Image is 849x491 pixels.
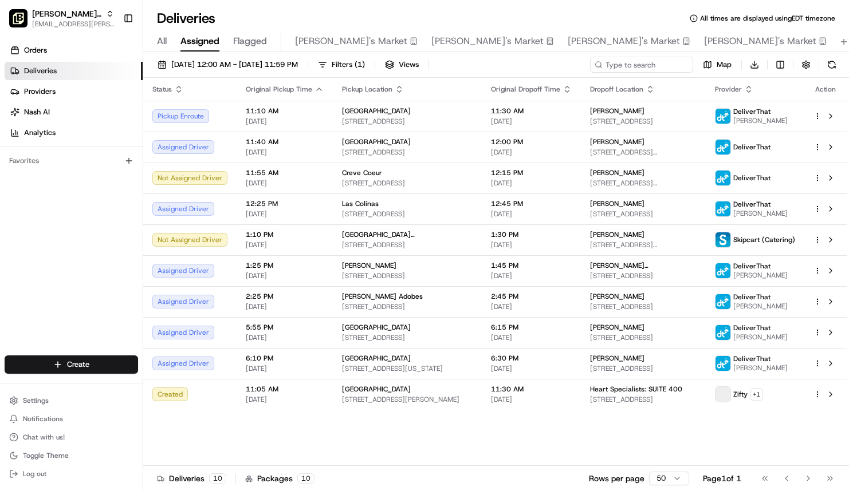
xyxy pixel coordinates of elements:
span: Views [399,60,419,70]
span: [DATE] [491,271,572,280]
span: DeliverThat [733,142,771,152]
span: [DATE] [246,271,324,280]
span: [STREET_ADDRESS] [342,148,473,157]
span: DeliverThat [733,292,771,302]
span: [DATE] [491,302,572,311]
img: profile_deliverthat_partner.png [716,140,730,155]
span: [STREET_ADDRESS] [590,271,697,280]
span: [DATE] [491,209,572,219]
span: [STREET_ADDRESS][PERSON_NAME] [342,395,473,404]
span: [GEOGRAPHIC_DATA] [342,106,411,116]
span: [STREET_ADDRESS][PERSON_NAME] [590,148,697,157]
span: Original Dropoff Time [491,85,560,94]
button: Settings [5,393,138,409]
img: profile_deliverthat_partner.png [716,109,730,124]
div: 10 [297,473,315,484]
span: [STREET_ADDRESS] [342,117,473,126]
span: [DATE] [491,148,572,157]
span: [PERSON_NAME] [590,168,644,177]
span: 6:30 PM [491,354,572,363]
span: Map [717,60,732,70]
span: Providers [24,86,56,97]
span: [DATE] [246,333,324,342]
button: Create [5,355,138,374]
span: 12:25 PM [246,199,324,208]
span: Chat with us! [23,433,65,442]
span: [PERSON_NAME] [733,116,788,125]
button: [EMAIL_ADDRESS][PERSON_NAME][DOMAIN_NAME] [32,19,114,29]
button: Log out [5,466,138,482]
span: [DATE] [246,179,324,188]
button: [DATE] 12:00 AM - [DATE] 11:59 PM [152,57,303,73]
button: Pei Wei Parent Org[PERSON_NAME] Parent Org[EMAIL_ADDRESS][PERSON_NAME][DOMAIN_NAME] [5,5,119,32]
span: All times are displayed using EDT timezone [700,14,835,23]
span: [STREET_ADDRESS] [590,333,697,342]
h1: Deliveries [157,9,215,27]
img: profile_deliverthat_partner.png [716,325,730,340]
span: Status [152,85,172,94]
span: [DATE] [246,302,324,311]
span: [PERSON_NAME] [590,106,644,116]
span: [PERSON_NAME] [733,271,788,280]
button: Toggle Theme [5,448,138,464]
span: Deliveries [24,66,57,76]
span: [GEOGRAPHIC_DATA] [342,354,411,363]
span: [PERSON_NAME] [590,323,644,332]
div: Page 1 of 1 [703,473,741,484]
button: Chat with us! [5,429,138,445]
span: 11:55 AM [246,168,324,177]
span: [DATE] [491,333,572,342]
button: Filters(1) [313,57,370,73]
div: Packages [245,473,315,484]
span: [GEOGRAPHIC_DATA] [342,323,411,332]
span: Filters [332,60,365,70]
span: Heart Specialists: SUITE 400 [590,385,682,394]
a: Orders [5,41,143,60]
span: [STREET_ADDRESS][PERSON_NAME] [590,179,697,188]
button: [PERSON_NAME] Parent Org [32,8,101,19]
span: [DATE] 12:00 AM - [DATE] 11:59 PM [171,60,298,70]
span: [PERSON_NAME]'s Market [295,34,407,48]
span: [STREET_ADDRESS] [590,209,697,219]
span: Original Pickup Time [246,85,312,94]
span: ( 1 ) [355,60,365,70]
span: DeliverThat [733,107,771,116]
span: Orders [24,45,47,56]
div: Deliveries [157,473,226,484]
span: [PERSON_NAME] [590,354,644,363]
span: [PERSON_NAME]'s Market [568,34,680,48]
span: Assigned [180,34,219,48]
span: [PERSON_NAME]'s Market [704,34,816,48]
button: Map [698,57,737,73]
span: 11:40 AM [246,137,324,146]
span: [STREET_ADDRESS] [590,302,697,311]
span: Create [67,359,89,370]
span: [DATE] [246,364,324,373]
img: profile_skipcart_partner.png [716,232,730,247]
span: [STREET_ADDRESS] [342,302,473,311]
span: Creve Coeur [342,168,382,177]
span: [GEOGRAPHIC_DATA] ([GEOGRAPHIC_DATA]) [342,230,473,239]
span: [GEOGRAPHIC_DATA] [342,137,411,146]
span: [DATE] [246,117,324,126]
span: Notifications [23,414,63,423]
img: profile_deliverthat_partner.png [716,171,730,185]
span: [PERSON_NAME] [733,363,788,373]
span: [PERSON_NAME] [590,230,644,239]
span: [STREET_ADDRESS] [342,333,473,342]
span: [STREET_ADDRESS][PERSON_NAME] [590,240,697,250]
span: 1:25 PM [246,261,324,270]
button: Refresh [824,57,840,73]
span: [PERSON_NAME] [733,332,788,342]
span: [STREET_ADDRESS] [590,117,697,126]
span: Settings [23,396,49,405]
span: All [157,34,167,48]
span: [STREET_ADDRESS] [342,271,473,280]
span: [DATE] [246,395,324,404]
input: Type to search [590,57,693,73]
span: [PERSON_NAME] [590,199,644,208]
span: 2:25 PM [246,292,324,301]
span: Log out [23,469,46,478]
span: DeliverThat [733,323,771,332]
span: [DATE] [491,117,572,126]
